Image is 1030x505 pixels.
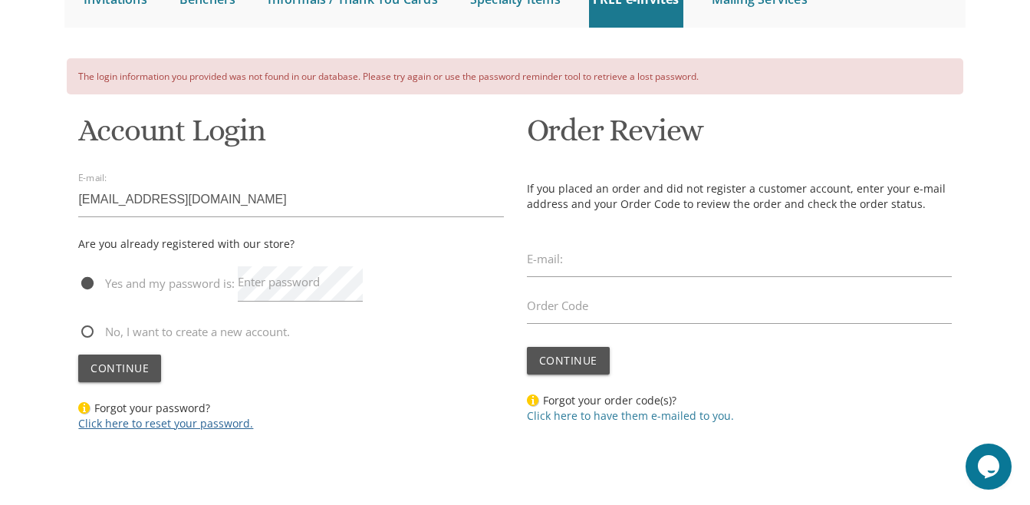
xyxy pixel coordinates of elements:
[78,171,107,184] label: E-mail:
[67,58,963,94] div: The login information you provided was not found in our database. Please try again or use the pas...
[78,355,161,382] button: Continue
[78,114,503,159] h1: Account Login
[78,401,90,414] img: Forgot your password?
[78,401,253,431] span: Forgot your password?
[90,361,149,375] span: Continue
[527,251,563,267] label: E-mail:
[527,114,952,159] h1: Order Review
[78,322,290,342] span: No, I want to create a new account.
[78,274,235,293] span: Yes and my password is:
[78,416,253,431] a: Click here to reset your password.
[527,347,610,375] button: Continue
[527,298,588,314] label: Order Code
[966,444,1015,490] iframe: chat widget
[527,181,952,212] p: If you placed an order and did not register a customer account, enter your e-mail address and you...
[78,235,295,253] div: Are you already registered with our store?
[238,274,320,290] label: Enter password
[527,393,734,423] span: Forgot your order code(s)?
[527,408,734,423] a: Click here to have them e-mailed to you.
[539,353,597,368] span: Continue
[527,393,539,407] img: Forgot your order code(s)?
